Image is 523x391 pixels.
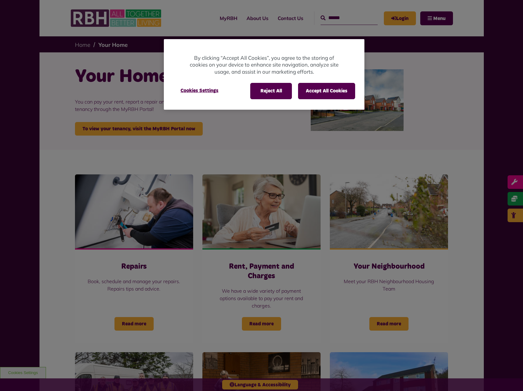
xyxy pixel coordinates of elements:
div: Cookie banner [164,39,364,110]
button: Cookies Settings [173,83,226,98]
p: By clicking “Accept All Cookies”, you agree to the storing of cookies on your device to enhance s... [189,55,340,75]
button: Accept All Cookies [298,83,355,99]
button: Reject All [250,83,292,99]
div: Privacy [164,39,364,110]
